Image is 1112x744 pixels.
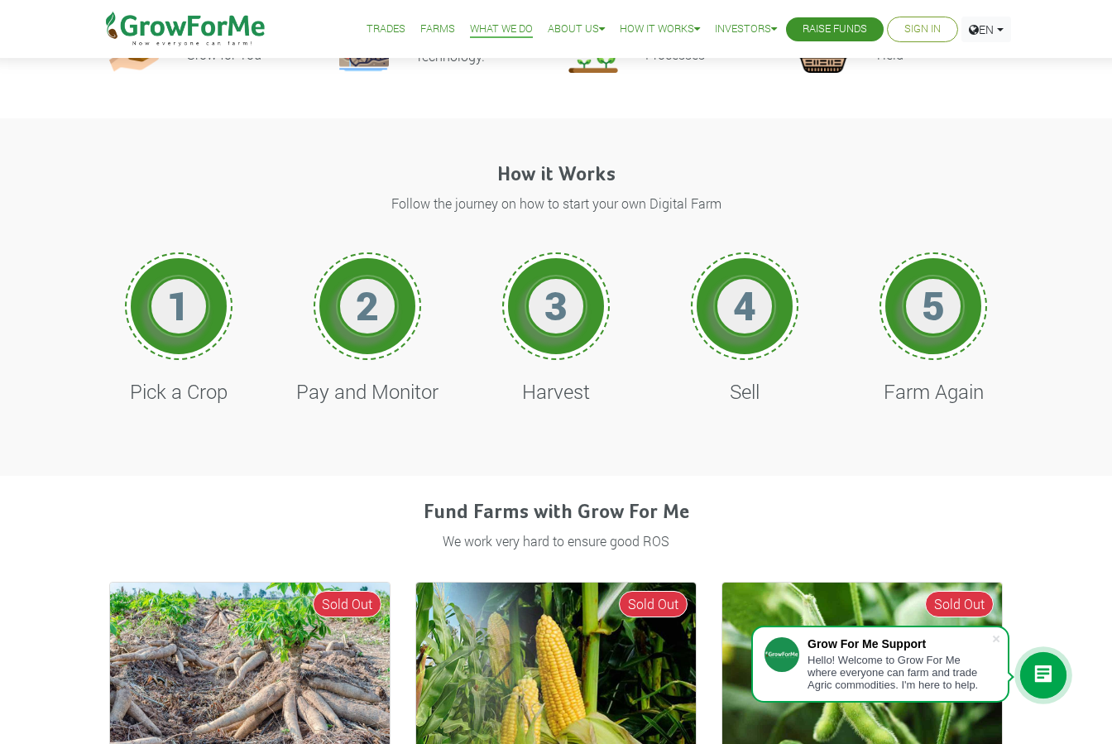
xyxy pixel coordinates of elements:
[620,21,700,38] a: How it Works
[531,281,581,329] h1: 3
[548,21,605,38] a: About Us
[97,163,1015,187] h4: How it Works
[860,380,1007,404] h4: Farm Again
[808,637,991,650] div: Grow For Me Support
[619,591,688,617] span: Sold Out
[415,26,526,65] p: Using mechanised Technology.
[482,380,630,404] h4: Harvest
[313,591,381,617] span: Sold Out
[803,21,867,38] a: Raise Funds
[343,281,392,329] h1: 2
[720,281,769,329] h1: 4
[715,21,777,38] a: Investors
[367,21,405,38] a: Trades
[470,21,533,38] a: What We Do
[154,281,204,329] h1: 1
[420,21,455,38] a: Farms
[961,17,1011,42] a: EN
[99,194,1013,214] p: Follow the journey on how to start your own Digital Farm
[294,380,441,404] h4: Pay and Monitor
[808,654,991,691] div: Hello! Welcome to Grow For Me where everyone can farm and trade Agric commodities. I'm here to help.
[908,281,958,329] h1: 5
[109,501,1003,525] h4: Fund Farms with Grow For Me
[112,531,1000,551] p: We work very hard to ensure good ROS
[904,21,941,38] a: Sign In
[105,380,252,404] h4: Pick a Crop
[671,380,818,404] h4: Sell
[925,591,994,617] span: Sold Out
